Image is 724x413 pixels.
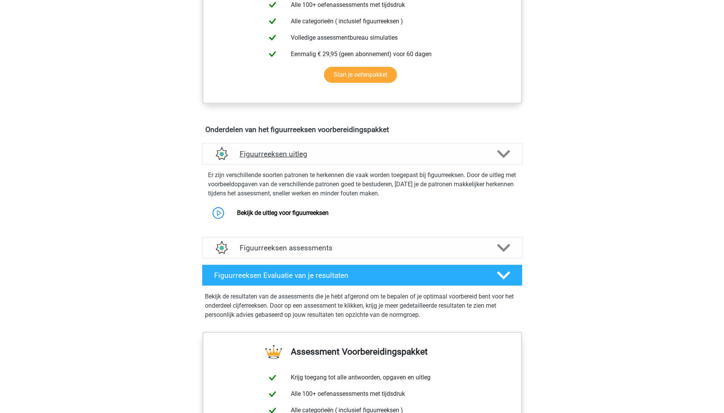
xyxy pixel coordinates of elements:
h4: Figuurreeksen Evaluatie van je resultaten [214,271,485,280]
h4: Figuurreeksen uitleg [240,150,485,158]
p: Er zijn verschillende soorten patronen te herkennen die vaak worden toegepast bij figuurreeksen. ... [208,171,516,198]
h4: Figuurreeksen assessments [240,244,485,252]
h4: Onderdelen van het figuurreeksen voorbereidingspakket [205,125,519,134]
a: Start je oefenpakket [324,67,397,83]
a: Bekijk de uitleg voor figuurreeksen [237,209,329,216]
a: Figuurreeksen Evaluatie van je resultaten [199,265,526,286]
p: Bekijk de resultaten van de assessments die je hebt afgerond om te bepalen of je optimaal voorber... [205,292,519,319]
a: uitleg Figuurreeksen uitleg [199,143,526,165]
img: figuurreeksen assessments [211,238,231,258]
img: figuurreeksen uitleg [211,144,231,164]
a: assessments Figuurreeksen assessments [199,237,526,258]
